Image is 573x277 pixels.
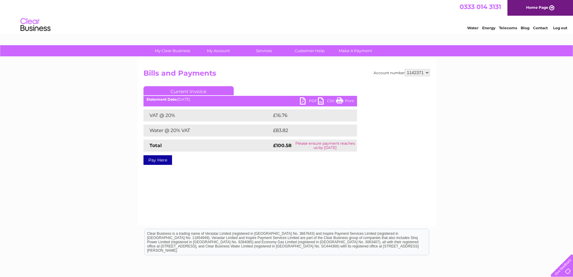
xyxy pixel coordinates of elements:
div: Clear Business is a trading name of Verastar Limited (registered in [GEOGRAPHIC_DATA] No. 3667643... [145,3,429,29]
td: £16.76 [272,109,344,121]
a: Blog [521,26,529,30]
div: [DATE] [143,97,357,102]
a: Water [467,26,479,30]
a: My Account [193,45,243,56]
a: CSV [318,97,336,106]
strong: Total [149,143,162,148]
a: 0333 014 3131 [460,3,501,11]
td: £83.82 [272,124,345,137]
td: Water @ 20% VAT [143,124,272,137]
a: Current Invoice [143,86,234,95]
strong: £100.58 [273,143,291,148]
a: Pay Here [143,155,172,165]
a: Telecoms [499,26,517,30]
a: My Clear Business [148,45,197,56]
div: Account number [374,69,430,76]
a: Services [239,45,289,56]
a: Contact [533,26,548,30]
img: logo.png [20,16,51,34]
b: Statement Date: [146,97,177,102]
td: Please ensure payment reaches us by [DATE] [293,140,357,152]
a: Customer Help [285,45,334,56]
a: Energy [482,26,495,30]
a: Log out [553,26,567,30]
a: PDF [300,97,318,106]
td: VAT @ 20% [143,109,272,121]
h2: Bills and Payments [143,69,430,80]
a: Print [336,97,354,106]
a: Make A Payment [331,45,380,56]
